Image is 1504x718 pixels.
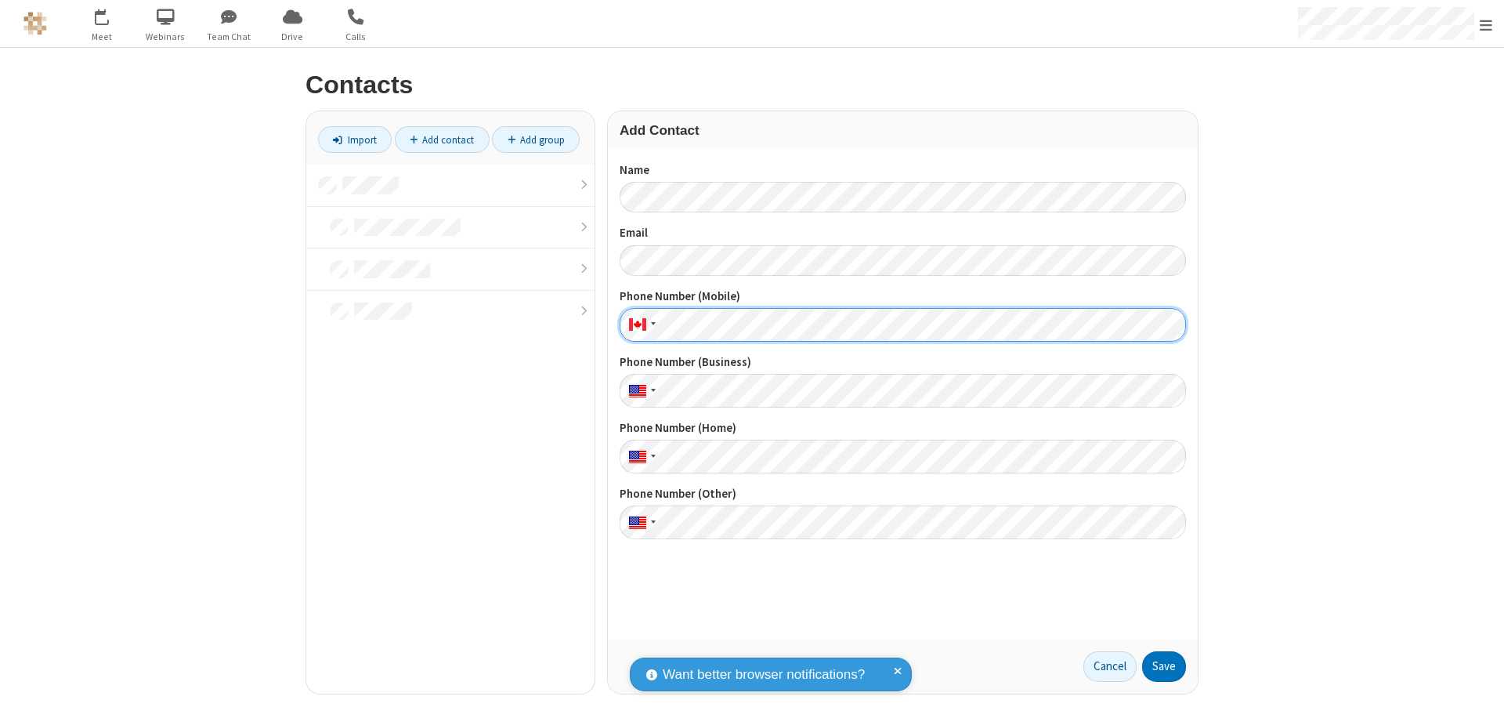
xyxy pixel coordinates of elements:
label: Phone Number (Home) [620,419,1186,437]
label: Name [620,161,1186,179]
a: Cancel [1083,651,1137,683]
a: Add group [492,126,580,153]
span: Calls [327,30,385,44]
button: Save [1142,651,1186,683]
span: Team Chat [200,30,258,44]
span: Meet [73,30,132,44]
span: Drive [263,30,322,44]
a: Add contact [395,126,490,153]
div: United States: + 1 [620,506,660,539]
span: Webinars [136,30,195,44]
h2: Contacts [305,71,1198,99]
span: Want better browser notifications? [663,665,865,685]
label: Phone Number (Other) [620,485,1186,503]
img: QA Selenium DO NOT DELETE OR CHANGE [23,12,47,35]
label: Phone Number (Business) [620,354,1186,372]
a: Import [318,126,392,153]
div: United States: + 1 [620,374,660,408]
div: Canada: + 1 [620,308,660,342]
div: United States: + 1 [620,440,660,473]
label: Phone Number (Mobile) [620,288,1186,306]
div: 1 [106,9,116,20]
label: Email [620,224,1186,242]
h3: Add Contact [620,123,1186,138]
